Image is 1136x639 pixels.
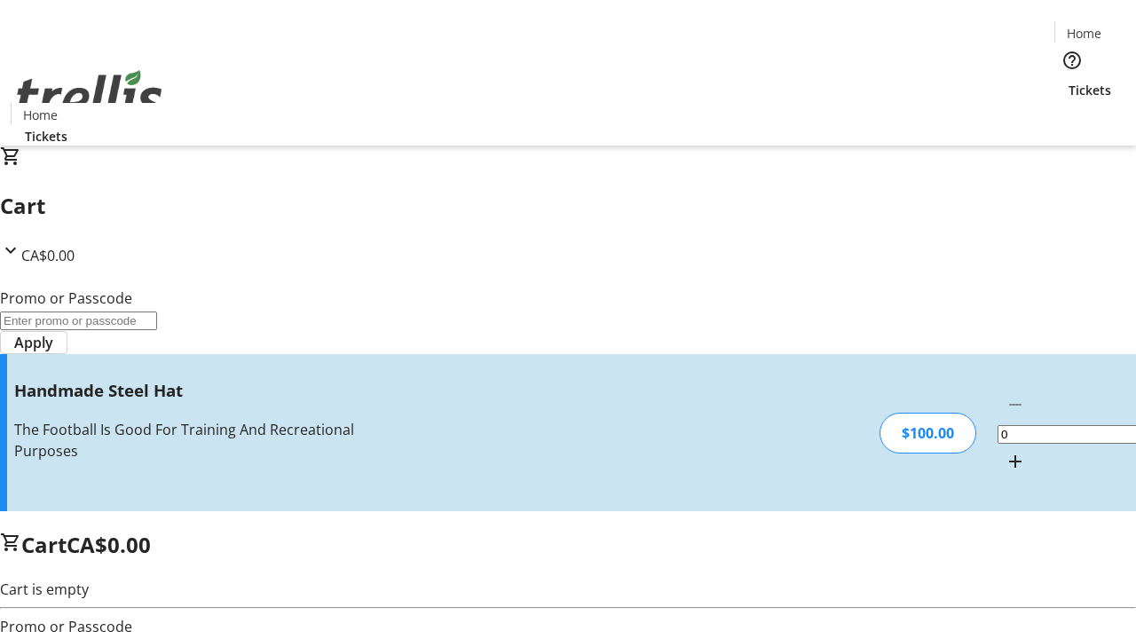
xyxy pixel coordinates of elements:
span: Tickets [25,127,67,146]
span: CA$0.00 [67,530,151,559]
span: Tickets [1069,81,1111,99]
span: CA$0.00 [21,246,75,265]
button: Increment by one [998,444,1033,479]
a: Tickets [1054,81,1125,99]
img: Orient E2E Organization bFzNIgylTv's Logo [11,51,169,139]
div: The Football Is Good For Training And Recreational Purposes [14,419,402,461]
span: Home [23,106,58,124]
h3: Handmade Steel Hat [14,378,402,403]
button: Help [1054,43,1090,78]
a: Home [12,106,68,124]
div: $100.00 [880,413,976,454]
span: Apply [14,332,53,353]
button: Cart [1054,99,1090,135]
span: Home [1067,24,1101,43]
a: Home [1055,24,1112,43]
a: Tickets [11,127,82,146]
